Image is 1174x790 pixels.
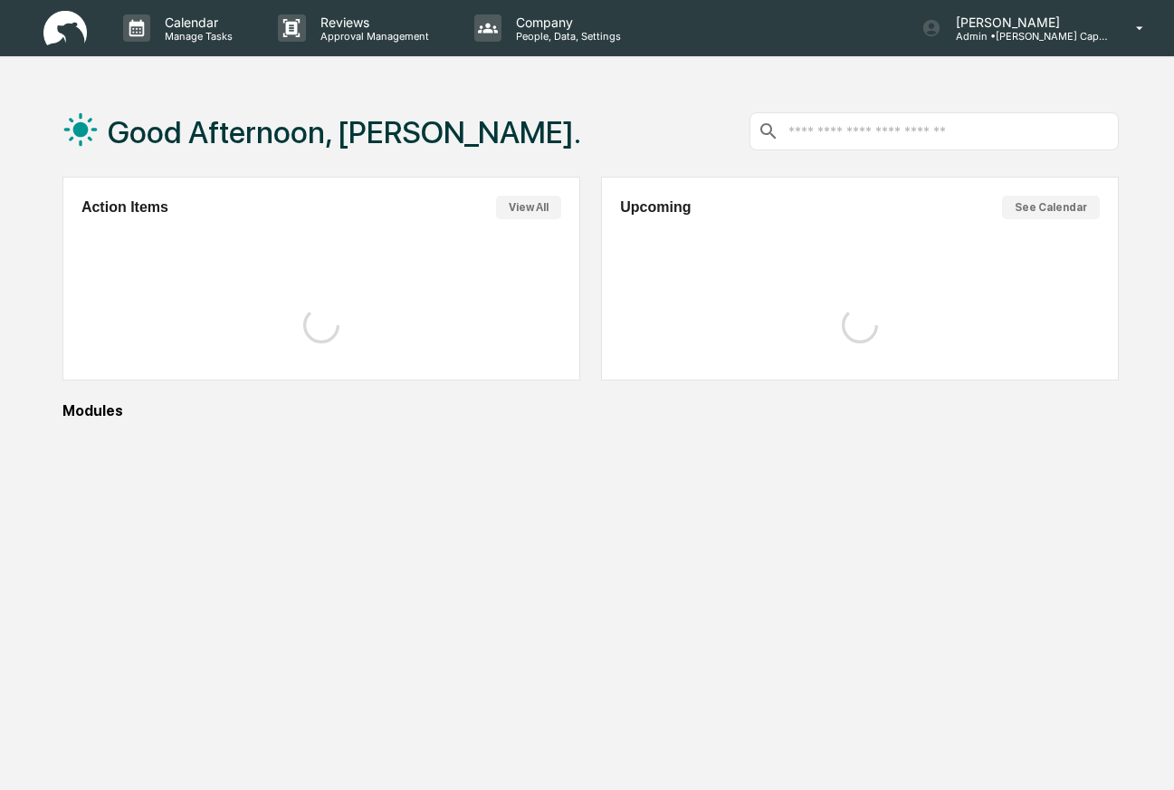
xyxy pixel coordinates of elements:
[501,30,630,43] p: People, Data, Settings
[81,199,168,216] h2: Action Items
[1002,196,1100,219] button: See Calendar
[496,196,561,219] button: View All
[941,30,1110,43] p: Admin • [PERSON_NAME] Capital
[43,11,87,46] img: logo
[150,30,242,43] p: Manage Tasks
[306,30,438,43] p: Approval Management
[620,199,691,216] h2: Upcoming
[501,14,630,30] p: Company
[150,14,242,30] p: Calendar
[306,14,438,30] p: Reviews
[62,402,1119,419] div: Modules
[941,14,1110,30] p: [PERSON_NAME]
[108,114,581,150] h1: Good Afternoon, [PERSON_NAME].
